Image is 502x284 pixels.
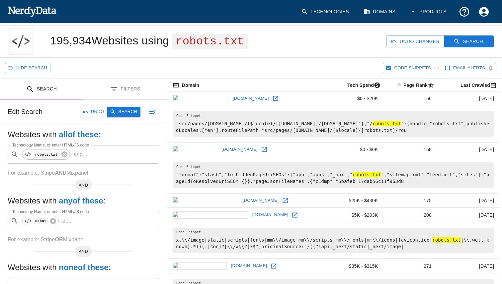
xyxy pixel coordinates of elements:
td: 200 [383,208,437,222]
h6: Edit Search [8,106,42,117]
button: Get email alerts with newly found website results. Click to enable. [442,63,496,73]
b: none of these [59,263,108,272]
a: [DOMAIN_NAME] [251,210,290,220]
pre: "src/pages/[DOMAIN_NAME]/($locale)/[[DOMAIN_NAME]]/[DOMAIN_NAME]"},"/ ":{handle:"robots.txt",publ... [173,111,494,137]
td: $25K - $430K [326,193,383,208]
a: [DOMAIN_NAME] [229,261,269,271]
a: Open change.org in new window [269,261,279,271]
td: 158 [383,142,437,157]
p: For example: Stripe Mixpanel [8,236,159,244]
h5: Websites with : [8,129,159,140]
h5: Websites with : [8,262,159,273]
label: Technology Name, or enter HTML/JS code [12,142,89,148]
td: [DATE] [437,193,499,208]
button: Filters [83,79,167,100]
p: For example: Stripe Mixpanel [8,169,159,177]
td: 271 [383,259,437,273]
a: Open wix.com in new window [259,144,269,154]
pre: "format":"slash","forbiddenPageUriSEOs":["app","apps","_api"," ","sitemap.xml","feed.xml","sites"... [173,162,494,188]
span: Get email alerts with newly found website results. Click to enable. [453,64,485,72]
pre: xt\\/image|static|scripts|fonts|mm\\/image|mm\\/scripts|mm\\/fonts|mm\\/icons|favicon.ico| |\\.we... [173,228,494,253]
td: $5K - $203K [326,208,383,222]
span: The estimated minimum and maximum annual tech spend each webpage has, based on the free, freemium... [339,81,383,89]
img: change.org icon [173,262,227,270]
a: Open bigcommerce.com in new window [290,210,300,220]
hl: robots.txt [373,121,401,126]
b: AND [55,170,66,176]
code: ccbot [34,218,48,224]
a: [DOMAIN_NAME] [220,144,259,155]
span: A page popularity ranking based on a domain's backlinks. Smaller numbers signal more popular doma... [395,81,437,89]
button: Undo [80,107,108,117]
img: economist.com icon [173,197,238,204]
span: Hide Code Snippets [394,64,431,72]
button: Hide Code Snippets [383,63,442,73]
span: Most recent date this website was successfully crawled [452,81,499,89]
b: OR [55,237,63,242]
img: shopify.com icon [173,95,228,102]
td: 175 [383,193,437,208]
td: $0 - $20K [326,91,383,106]
div: ccbot [22,216,59,226]
b: all of these [59,130,98,139]
td: $35K - $315K [326,259,383,273]
span: AND [75,248,92,255]
img: "robots.txt" logo [11,28,31,55]
code: robots.txt [34,152,59,157]
div: robots.txt [22,149,70,160]
button: Search [444,35,494,48]
td: [DATE] [437,91,499,106]
button: Undo Changes [386,35,445,48]
button: Hide Search [5,63,50,73]
img: bigcommerce.com icon [173,211,248,219]
a: Technologies [297,2,354,22]
b: any of these [59,196,103,205]
td: $0 - $6K [326,142,383,157]
hl: robots.txt [353,172,381,177]
p: or ... [60,217,74,225]
span: The registered domain name (i.e. "nerdydata.com"). [173,81,199,89]
button: Support and Documentation [455,2,474,22]
a: Domains [360,2,401,22]
a: [DOMAIN_NAME] [231,93,271,104]
h5: Websites with : [8,196,159,206]
a: Open economist.com in new window [280,196,290,205]
button: Products [406,2,452,22]
a: Open shopify.com in new window [271,93,281,103]
img: wix.com icon [173,146,217,153]
button: Search [107,107,140,117]
h1: 195,934 Websites using [50,34,248,47]
p: and ... [71,150,90,158]
label: Technology Name, or enter HTML/JS code [12,209,89,214]
span: robots.txt [172,34,248,49]
td: [DATE] [437,259,499,273]
span: AND [75,182,92,189]
td: [DATE] [437,142,499,157]
td: [DATE] [437,208,499,222]
td: 56 [383,91,437,106]
button: Account Settings [474,2,494,22]
img: NerdyData.com [8,5,56,18]
hl: robots.txt [432,237,461,243]
a: [DOMAIN_NAME] [241,196,280,206]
